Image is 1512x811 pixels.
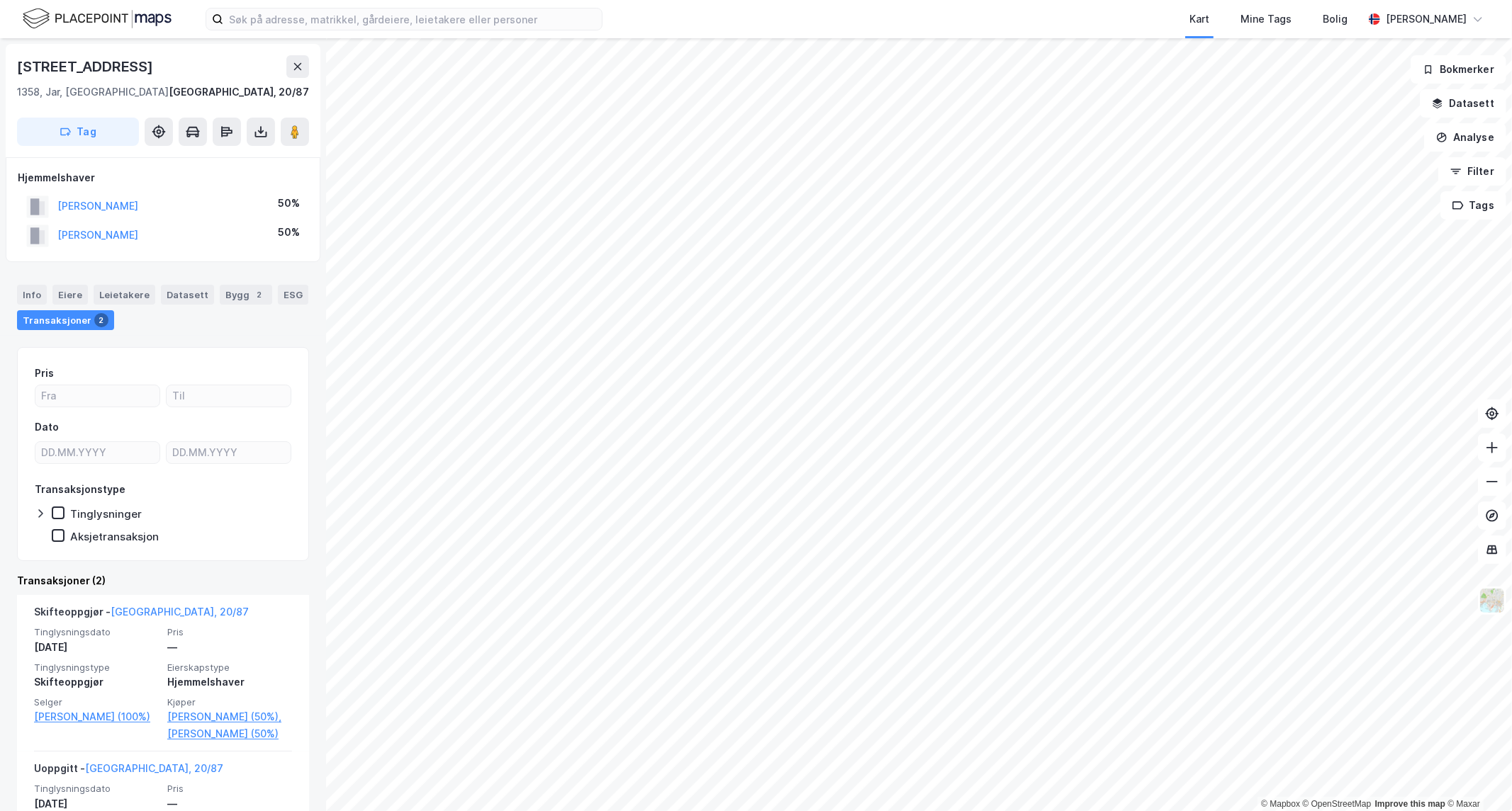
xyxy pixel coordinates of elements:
span: Pris [167,783,292,795]
button: Tag [17,118,139,146]
div: [STREET_ADDRESS] [17,55,156,78]
div: Pris [35,365,54,382]
div: Mine Tags [1241,11,1292,28]
button: Analyse [1424,123,1506,152]
div: 1358, Jar, [GEOGRAPHIC_DATA] [17,84,169,101]
div: Hjemmelshaver [167,674,292,691]
div: Leietakere [94,285,155,305]
img: logo.f888ab2527a4732fd821a326f86c7f29.svg [23,6,172,31]
div: [PERSON_NAME] [1386,11,1467,28]
span: Tinglysningstype [34,662,159,674]
a: Improve this map [1375,799,1445,809]
div: Bolig [1323,11,1348,28]
a: [PERSON_NAME] (100%) [34,708,159,725]
a: OpenStreetMap [1303,799,1372,809]
span: Kjøper [167,696,292,708]
img: Z [1479,587,1506,614]
span: Tinglysningsdato [34,783,159,795]
a: [PERSON_NAME] (50%), [167,708,292,725]
div: [GEOGRAPHIC_DATA], 20/87 [169,84,309,101]
iframe: Chat Widget [1441,743,1512,811]
div: 2 [252,288,267,302]
button: Bokmerker [1411,55,1506,84]
div: Info [17,285,47,305]
div: Skifteoppgjør - [34,603,249,626]
button: Filter [1438,157,1506,186]
div: Transaksjoner (2) [17,572,309,589]
div: Aksjetransaksjon [70,530,159,543]
button: Datasett [1420,89,1506,118]
input: Søk på adresse, matrikkel, gårdeiere, leietakere eller personer [223,8,602,30]
div: Transaksjoner [17,310,114,330]
div: [DATE] [34,639,159,656]
span: Pris [167,626,292,638]
div: Eiere [52,285,88,305]
div: ESG [278,285,308,305]
div: Datasett [161,285,214,305]
input: Til [167,385,291,407]
div: Dato [35,419,59,436]
div: Hjemmelshaver [18,169,308,186]
input: Fra [35,385,159,407]
span: Tinglysningsdato [34,626,159,638]
span: Eierskapstype [167,662,292,674]
input: DD.MM.YYYY [35,442,159,463]
div: Bygg [220,285,272,305]
a: [GEOGRAPHIC_DATA], 20/87 [85,762,223,774]
div: Tinglysninger [70,507,142,521]
div: Kart [1189,11,1209,28]
a: [GEOGRAPHIC_DATA], 20/87 [111,606,249,618]
div: — [167,639,292,656]
button: Tags [1440,191,1506,220]
div: 50% [278,195,300,212]
a: [PERSON_NAME] (50%) [167,725,292,742]
div: Uoppgitt - [34,760,223,783]
div: 2 [94,313,108,327]
div: Skifteoppgjør [34,674,159,691]
div: Kontrollprogram for chat [1441,743,1512,811]
div: 50% [278,224,300,241]
a: Mapbox [1261,799,1300,809]
span: Selger [34,696,159,708]
input: DD.MM.YYYY [167,442,291,463]
div: Transaksjonstype [35,481,125,498]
